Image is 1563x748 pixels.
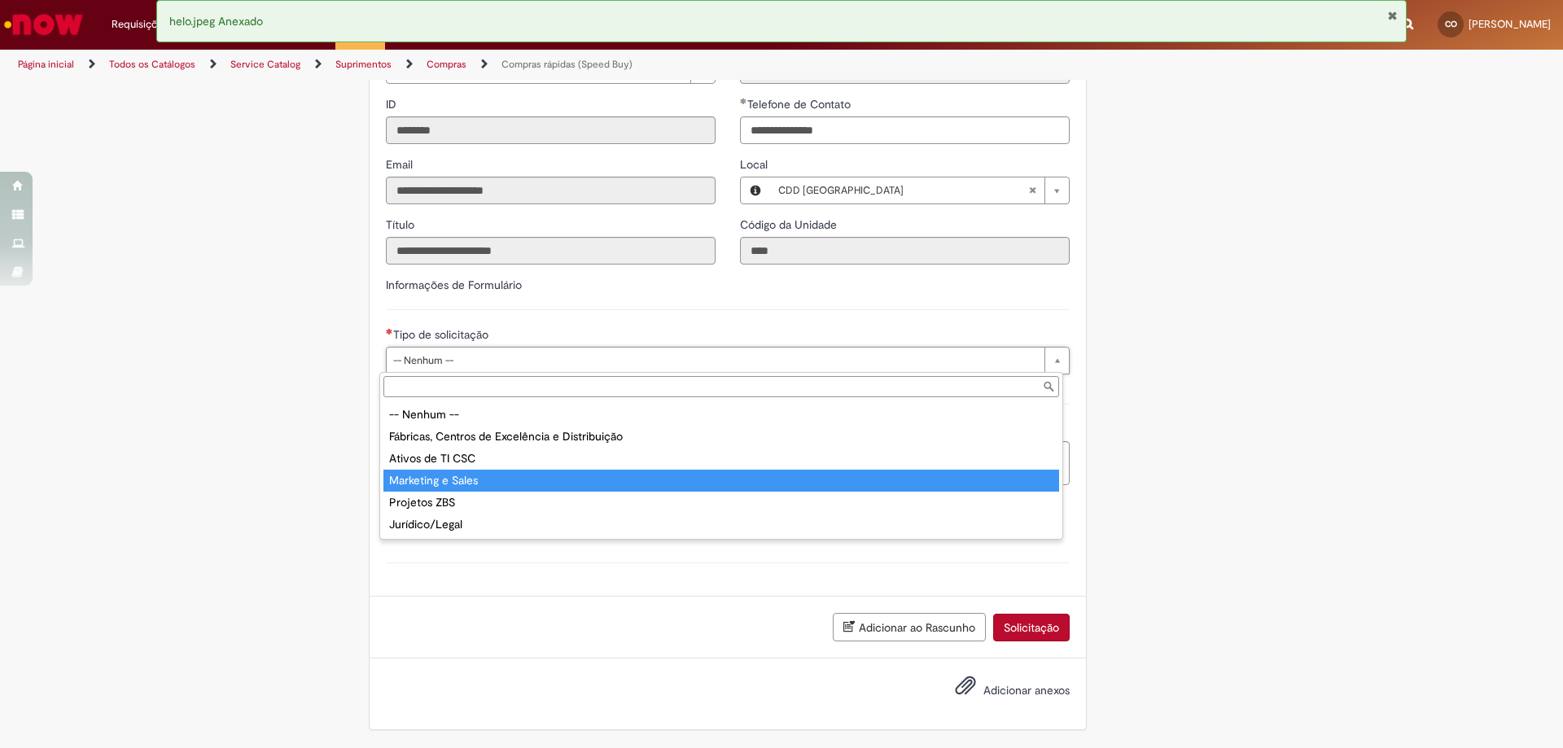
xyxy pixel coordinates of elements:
[383,426,1059,448] div: Fábricas, Centros de Excelência e Distribuição
[380,400,1062,539] ul: Tipo de solicitação
[383,470,1059,492] div: Marketing e Sales
[383,448,1059,470] div: Ativos de TI CSC
[383,492,1059,514] div: Projetos ZBS
[383,514,1059,536] div: Jurídico/Legal
[383,404,1059,426] div: -- Nenhum --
